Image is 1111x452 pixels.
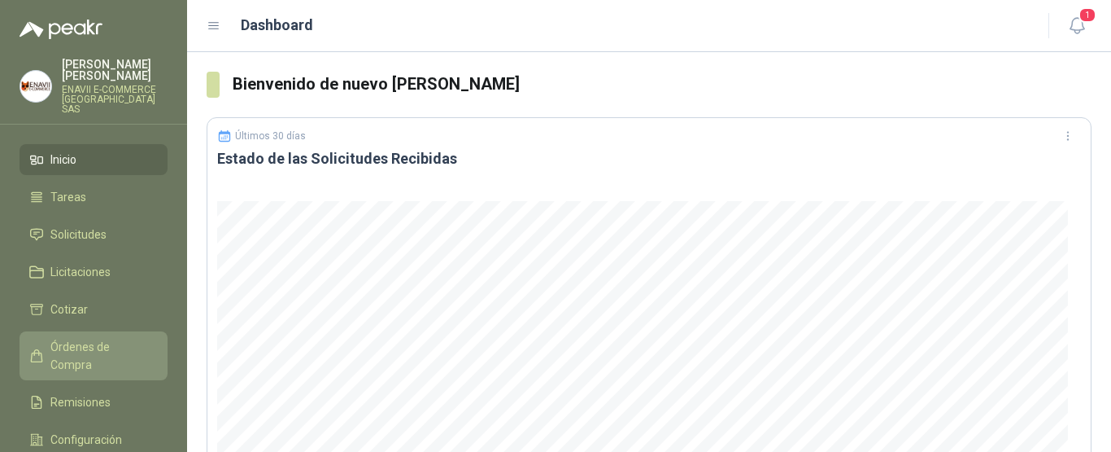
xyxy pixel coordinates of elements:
span: Órdenes de Compra [50,338,152,374]
span: Licitaciones [50,263,111,281]
a: Solicitudes [20,219,168,250]
img: Company Logo [20,71,51,102]
h3: Estado de las Solicitudes Recibidas [217,149,1081,169]
a: Cotizar [20,294,168,325]
span: Remisiones [50,393,111,411]
a: Tareas [20,182,168,213]
span: Solicitudes [50,226,107,244]
button: 1 [1062,11,1091,41]
span: Inicio [50,151,76,169]
h3: Bienvenido de nuevo [PERSON_NAME] [233,72,1091,97]
p: ENAVII E-COMMERCE [GEOGRAPHIC_DATA] SAS [62,85,168,114]
a: Órdenes de Compra [20,331,168,380]
a: Inicio [20,144,168,175]
p: [PERSON_NAME] [PERSON_NAME] [62,59,168,81]
img: Logo peakr [20,20,102,39]
span: 1 [1078,7,1096,23]
h1: Dashboard [241,14,313,37]
a: Remisiones [20,387,168,418]
span: Tareas [50,188,86,206]
span: Configuración [50,431,122,449]
a: Licitaciones [20,257,168,287]
span: Cotizar [50,301,88,318]
p: Últimos 30 días [235,130,306,142]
